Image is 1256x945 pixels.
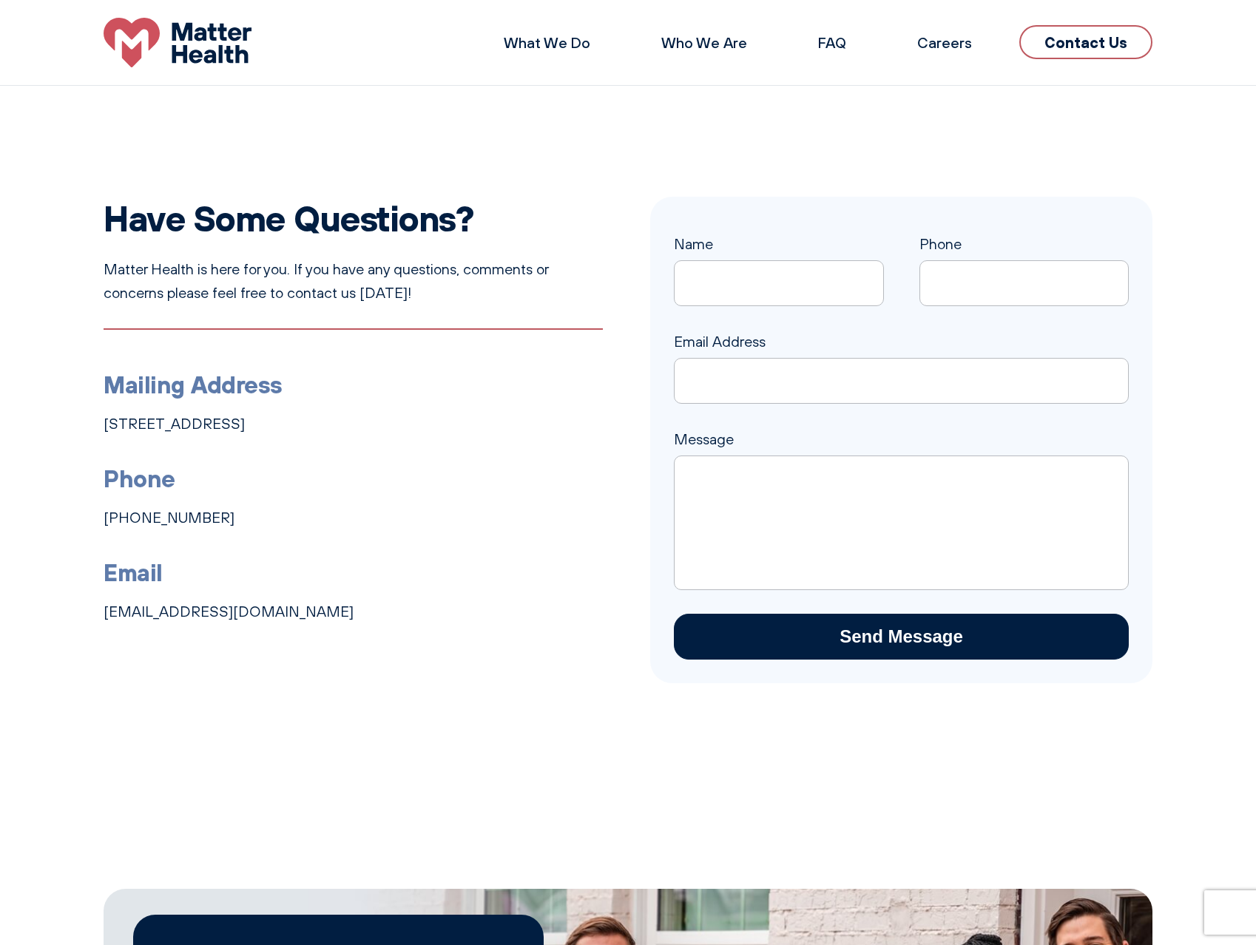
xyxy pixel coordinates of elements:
a: [EMAIL_ADDRESS][DOMAIN_NAME] [104,603,354,620]
a: [PHONE_NUMBER] [104,509,234,526]
a: Careers [917,33,972,52]
a: Contact Us [1019,25,1152,59]
label: Phone [919,235,1130,288]
input: Email Address [674,358,1129,404]
input: Send Message [674,614,1129,660]
label: Email Address [674,333,1129,386]
a: Who We Are [661,33,747,52]
label: Name [674,235,884,288]
p: Matter Health is here for you. If you have any questions, comments or concerns please feel free t... [104,257,603,305]
h3: Email [104,553,603,591]
label: Message [674,430,1129,472]
input: Phone [919,260,1130,306]
a: [STREET_ADDRESS] [104,415,245,433]
a: FAQ [818,33,846,52]
input: Name [674,260,884,306]
h2: Have Some Questions? [104,197,603,240]
textarea: Message [674,455,1129,590]
h3: Phone [104,459,603,497]
a: What We Do [504,33,590,52]
h3: Mailing Address [104,365,603,403]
